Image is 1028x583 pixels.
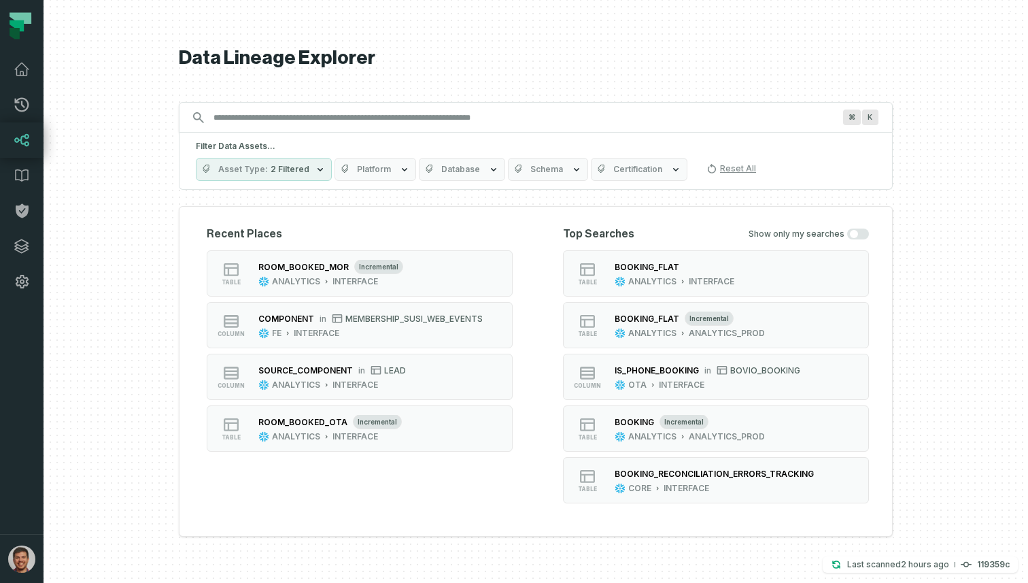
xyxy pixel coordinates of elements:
[977,561,1010,569] h4: 119359c
[901,559,949,569] relative-time: Sep 24, 2025, 11:49 AM GMT+2
[8,546,35,573] img: avatar of Gabriel Ricardo Corrêa Montañola
[179,46,893,70] h1: Data Lineage Explorer
[843,110,861,125] span: Press ⌘ + K to focus the search bar
[847,558,949,571] p: Last scanned
[862,110,878,125] span: Press ⌘ + K to focus the search bar
[823,556,1018,573] button: Last scanned[DATE] 11:49:50 AM119359c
